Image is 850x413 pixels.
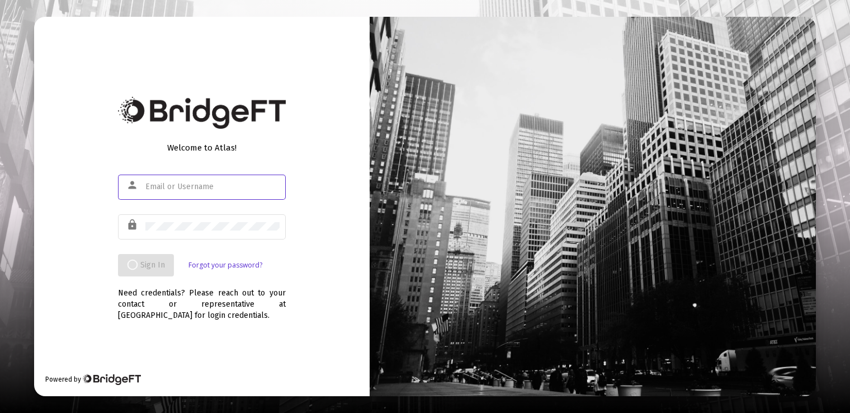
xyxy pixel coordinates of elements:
span: Sign In [127,260,165,270]
img: Bridge Financial Technology Logo [82,374,141,385]
div: Powered by [45,374,141,385]
mat-icon: lock [126,218,140,232]
div: Need credentials? Please reach out to your contact or representative at [GEOGRAPHIC_DATA] for log... [118,276,286,321]
button: Sign In [118,254,174,276]
mat-icon: person [126,179,140,192]
div: Welcome to Atlas! [118,142,286,153]
a: Forgot your password? [188,260,262,271]
img: Bridge Financial Technology Logo [118,97,286,129]
input: Email or Username [145,182,280,191]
